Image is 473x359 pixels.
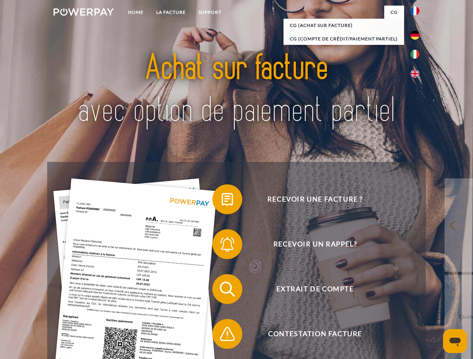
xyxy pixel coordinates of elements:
[223,184,407,214] span: Recevoir une facture ?
[212,184,407,214] button: Recevoir une facture ?
[223,319,407,349] span: Contestation Facture
[218,325,237,343] img: qb_warning.svg
[223,229,407,259] span: Recevoir un rappel?
[410,50,419,59] img: it
[384,6,404,19] a: CG
[150,6,192,19] a: LA FACTURE
[192,6,228,19] a: Support
[54,8,114,16] img: logo-powerpay-white.svg
[122,6,150,19] a: Home
[410,6,419,15] img: fr
[223,274,407,304] span: Extrait de compte
[212,229,407,259] button: Recevoir un rappel?
[218,235,237,254] img: qb_bell.svg
[218,280,237,298] img: qb_search.svg
[218,190,237,209] img: qb_bill.svg
[72,36,401,143] img: title-powerpay_fr.svg
[410,31,419,40] img: de
[284,19,404,32] a: CG (achat sur facture)
[212,319,407,349] button: Contestation Facture
[284,32,404,46] a: CG (Compte de crédit/paiement partiel)
[410,69,419,78] img: en
[212,274,407,304] button: Extrait de compte
[443,329,467,353] iframe: Bouton de lancement de la fenêtre de messagerie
